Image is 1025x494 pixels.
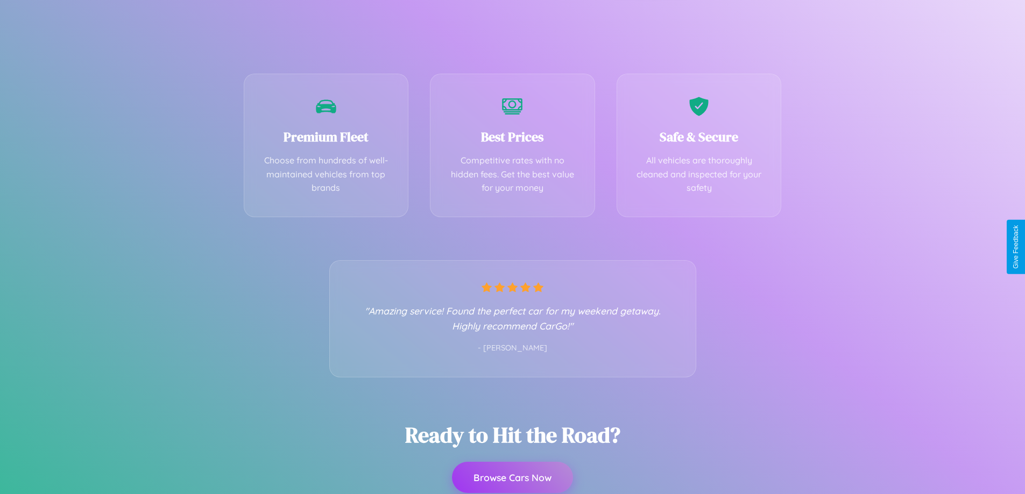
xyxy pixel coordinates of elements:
p: "Amazing service! Found the perfect car for my weekend getaway. Highly recommend CarGo!" [351,303,674,333]
p: Choose from hundreds of well-maintained vehicles from top brands [260,154,392,195]
p: - [PERSON_NAME] [351,341,674,355]
h3: Premium Fleet [260,128,392,146]
div: Give Feedback [1012,225,1020,269]
h2: Ready to Hit the Road? [405,420,620,449]
h3: Safe & Secure [633,128,765,146]
p: Competitive rates with no hidden fees. Get the best value for your money [447,154,578,195]
p: All vehicles are thoroughly cleaned and inspected for your safety [633,154,765,195]
h3: Best Prices [447,128,578,146]
button: Browse Cars Now [452,462,573,493]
